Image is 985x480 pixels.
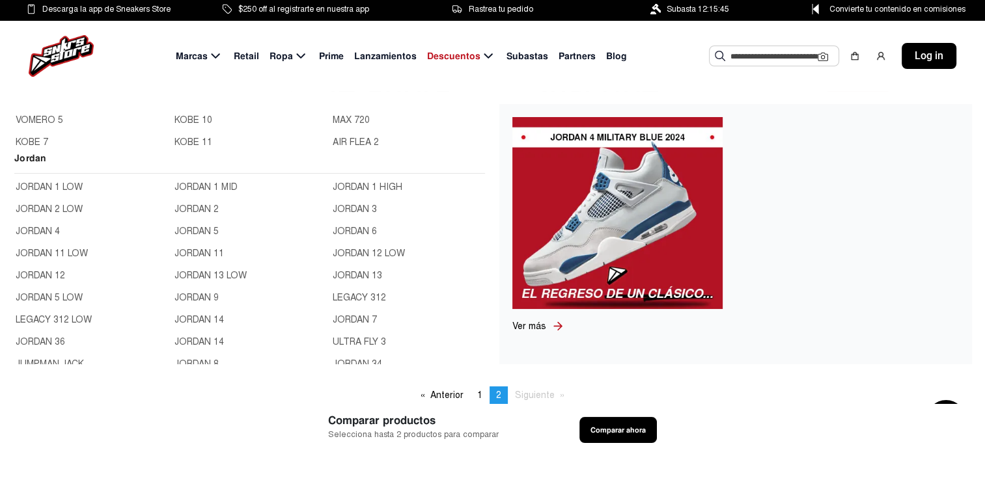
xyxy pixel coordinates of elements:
ul: Pagination [414,386,572,404]
img: Buscar [715,51,725,61]
a: JORDAN 9 [174,291,326,305]
img: Control Point Icon [807,4,824,14]
span: Descarga la app de Sneakers Store [42,2,171,16]
span: Convierte tu contenido en comisiones [829,2,965,16]
a: JORDAN 6 [333,224,484,239]
a: LEGACY 312 LOW [16,313,167,327]
a: JORDAN 1 LOW [16,180,167,194]
a: JORDAN 13 [333,269,484,283]
span: Subastas [506,49,548,63]
span: Retail [234,49,259,63]
a: JORDAN 11 [174,247,326,261]
span: Rastrea tu pedido [468,2,533,16]
a: MAX 720 [333,113,484,127]
span: $250 off al registrarte en nuestra app [238,2,369,16]
a: JORDAN 4 [16,224,167,239]
span: Selecciona hasta 2 productos para comparar [328,429,499,441]
span: Partners [559,49,596,63]
span: 2 [496,390,501,401]
span: Ver más [512,321,546,332]
a: JORDAN 1 HIGH [333,180,484,194]
img: Cámara [818,51,828,62]
a: KOBE 7 [16,135,167,150]
span: 1 [477,390,482,401]
img: shopping [850,51,860,61]
a: JORDAN 12 [16,269,167,283]
span: Descuentos [427,49,480,63]
a: AIR FLEA 2 [333,135,484,150]
a: JORDAN 13 LOW [174,269,326,283]
span: Log in [915,48,943,64]
a: JORDAN 14 [174,313,326,327]
a: JORDAN 5 LOW [16,291,167,305]
a: VOMERO 5 [16,113,167,127]
a: JORDAN 36 [16,335,167,349]
span: Comparar productos [328,412,499,429]
img: logo [29,35,94,77]
img: user [876,51,886,61]
a: KOBE 11 [174,135,326,150]
span: Siguiente [515,390,555,401]
a: JORDAN 1 MID [174,180,326,194]
a: LEGACY 312 [333,291,484,305]
a: JORDAN 12 LOW [333,247,484,261]
h2: Jordan [14,151,485,174]
span: Marcas [176,49,208,63]
a: JORDAN 3 [333,202,484,217]
a: JORDAN 8 [174,357,326,371]
button: Comparar ahora [579,417,657,443]
a: JORDAN 7 [333,313,484,327]
a: Ver más [512,319,551,333]
a: ULTRA FLY 3 [333,335,484,349]
a: KOBE 10 [174,113,326,127]
a: JORDAN 14 [174,335,326,349]
span: Ropa [270,49,293,63]
a: JORDAN 2 LOW [16,202,167,217]
span: Blog [606,49,627,63]
a: JUMPMAN JACK [16,357,167,371]
a: JORDAN 34 [333,357,484,371]
a: JORDAN 2 [174,202,326,217]
span: Lanzamientos [354,49,417,63]
a: Anterior page [414,386,470,404]
span: Prime [319,49,344,63]
a: JORDAN 5 [174,224,326,239]
span: Subasta 12:15:45 [667,2,729,16]
a: JORDAN 11 LOW [16,247,167,261]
